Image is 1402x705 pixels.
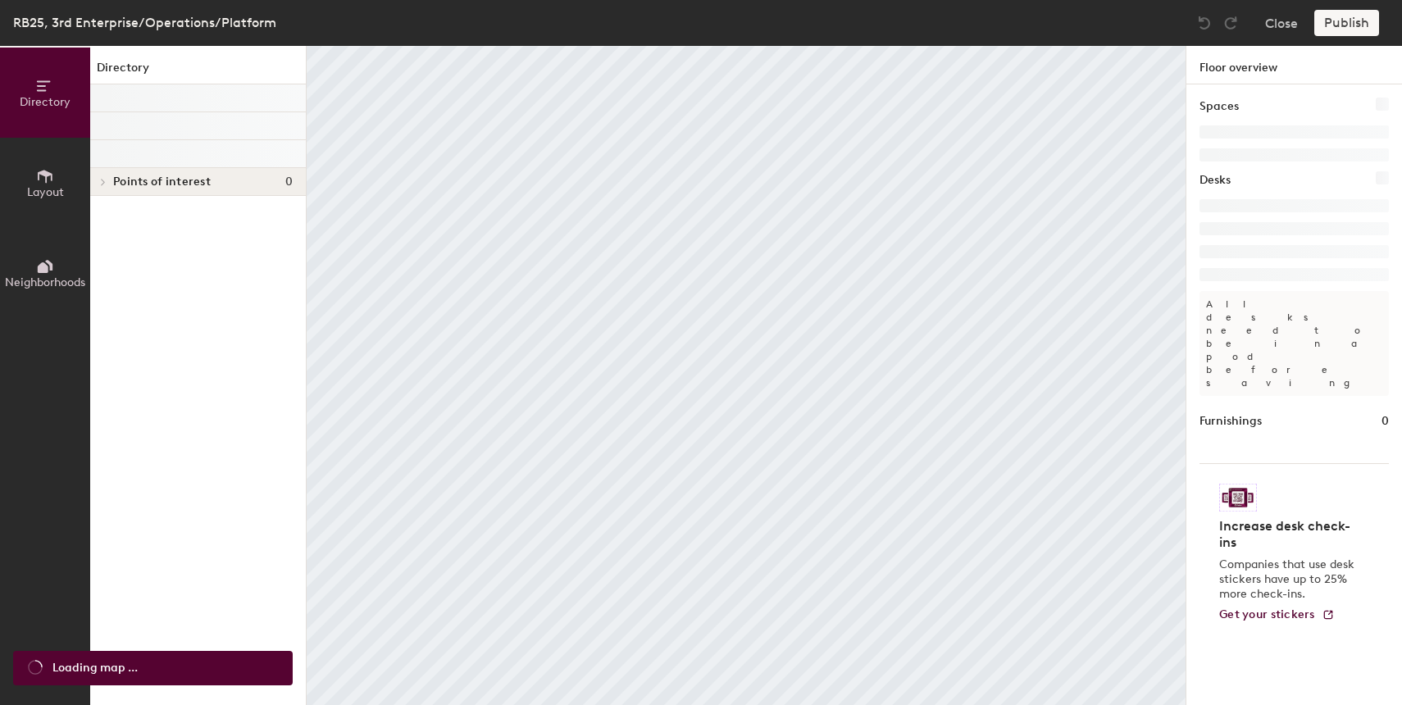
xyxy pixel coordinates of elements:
h1: Floor overview [1186,46,1402,84]
canvas: Map [307,46,1186,705]
p: All desks need to be in a pod before saving [1199,291,1389,396]
h4: Increase desk check-ins [1219,518,1359,551]
span: Layout [27,185,64,199]
span: Loading map ... [52,659,138,677]
span: Directory [20,95,71,109]
h1: Desks [1199,171,1231,189]
h1: Directory [90,59,306,84]
img: Redo [1222,15,1239,31]
h1: 0 [1382,412,1389,430]
p: Companies that use desk stickers have up to 25% more check-ins. [1219,557,1359,602]
span: Points of interest [113,175,211,189]
button: Close [1265,10,1298,36]
div: RB25, 3rd Enterprise/Operations/Platform [13,12,276,33]
span: 0 [285,175,293,189]
span: Neighborhoods [5,275,85,289]
span: Get your stickers [1219,607,1315,621]
img: Undo [1196,15,1213,31]
img: Sticker logo [1219,484,1257,512]
h1: Furnishings [1199,412,1262,430]
h1: Spaces [1199,98,1239,116]
a: Get your stickers [1219,608,1335,622]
